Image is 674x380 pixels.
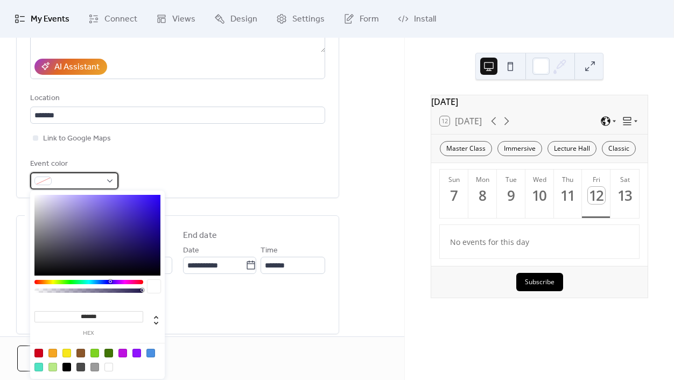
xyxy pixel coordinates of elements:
[445,187,463,205] div: 7
[431,95,648,108] div: [DATE]
[557,175,579,184] div: Thu
[474,187,492,205] div: 8
[17,346,88,371] button: Cancel
[531,187,549,205] div: 10
[585,175,607,184] div: Fri
[31,13,69,26] span: My Events
[43,132,111,145] span: Link to Google Maps
[34,59,107,75] button: AI Assistant
[468,170,497,219] button: Mon8
[360,13,379,26] span: Form
[172,13,195,26] span: Views
[554,170,582,219] button: Thu11
[497,141,542,156] div: Immersive
[602,141,636,156] div: Classic
[34,330,143,336] label: hex
[472,175,494,184] div: Mon
[292,13,325,26] span: Settings
[34,349,43,357] div: #D0021B
[62,363,71,371] div: #000000
[610,170,639,219] button: Sat13
[104,13,137,26] span: Connect
[30,92,323,105] div: Location
[183,229,217,242] div: End date
[76,349,85,357] div: #8B572A
[104,349,113,357] div: #417505
[76,363,85,371] div: #4A4A4A
[614,175,636,184] div: Sat
[118,349,127,357] div: #BD10E0
[206,4,265,33] a: Design
[440,141,492,156] div: Master Class
[616,187,634,205] div: 13
[414,13,436,26] span: Install
[48,349,57,357] div: #F5A623
[90,349,99,357] div: #7ED321
[390,4,444,33] a: Install
[261,244,278,257] span: Time
[230,13,257,26] span: Design
[183,244,199,257] span: Date
[525,170,554,219] button: Wed10
[90,363,99,371] div: #9B9B9B
[588,187,606,205] div: 12
[80,4,145,33] a: Connect
[502,187,520,205] div: 9
[559,187,577,205] div: 11
[48,363,57,371] div: #B8E986
[132,349,141,357] div: #9013FE
[34,363,43,371] div: #50E3C2
[440,170,468,219] button: Sun7
[500,175,522,184] div: Tue
[582,170,610,219] button: Fri12
[443,175,465,184] div: Sun
[148,4,203,33] a: Views
[441,229,638,255] div: No events for this day
[104,363,113,371] div: #FFFFFF
[30,158,116,171] div: Event color
[497,170,525,219] button: Tue9
[146,349,155,357] div: #4A90E2
[268,4,333,33] a: Settings
[6,4,78,33] a: My Events
[547,141,596,156] div: Lecture Hall
[335,4,387,33] a: Form
[54,61,100,74] div: AI Assistant
[62,349,71,357] div: #F8E71C
[516,273,563,291] button: Subscribe
[529,175,551,184] div: Wed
